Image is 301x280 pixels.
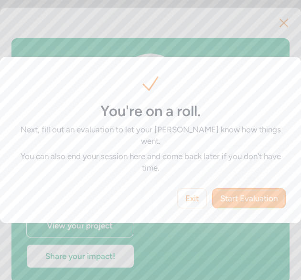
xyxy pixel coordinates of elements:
[212,188,286,208] button: Start Evaluation
[15,103,286,120] h5: You're on a roll.
[220,193,278,204] span: Start Evaluation
[15,151,286,173] div: You can also end your session here and come back later if you don't have time.
[177,188,207,208] button: Exit
[15,124,286,147] div: Next, fill out an evaluation to let your [PERSON_NAME] know how things went.
[185,193,199,204] span: Exit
